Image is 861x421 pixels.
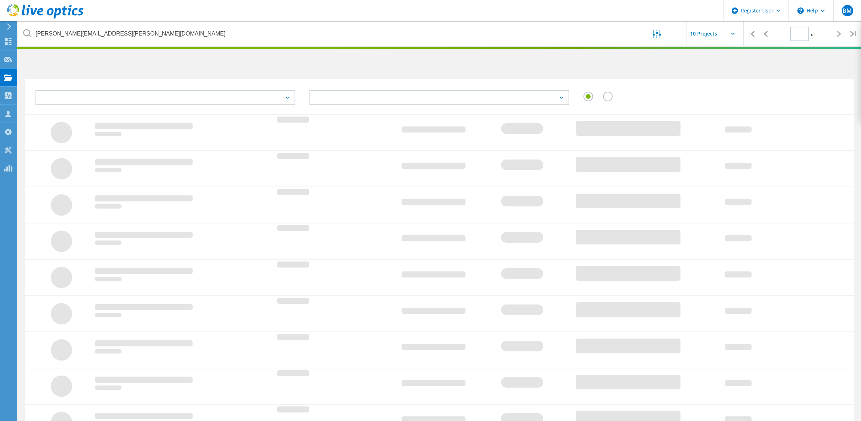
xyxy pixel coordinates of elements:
a: Live Optics Dashboard [7,15,84,20]
input: undefined [18,21,630,46]
span: of [811,31,815,37]
svg: \n [797,7,804,14]
div: | [846,21,861,47]
span: BM [843,8,852,14]
div: | [744,21,758,47]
